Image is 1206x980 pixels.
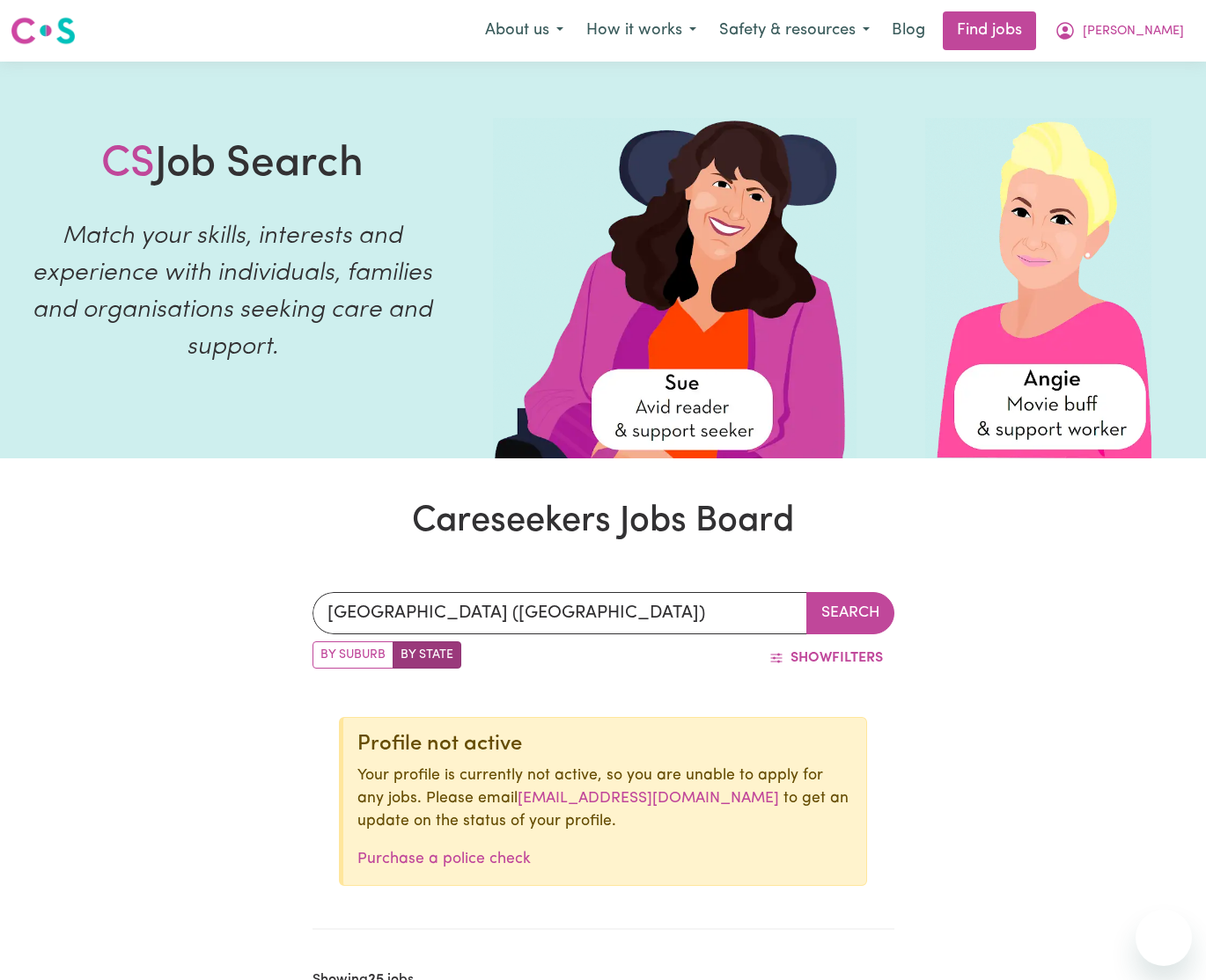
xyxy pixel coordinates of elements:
label: Search by state [393,641,461,669]
div: Profile not active [357,732,852,757]
a: [EMAIL_ADDRESS][DOMAIN_NAME] [518,791,779,806]
a: Careseekers logo [11,11,76,51]
span: CS [101,143,155,186]
input: e.g. New South Wales, or NSW [313,592,807,634]
button: ShowFilters [758,641,894,675]
p: Your profile is currently not active, so you are unable to apply for any jobs. Please email to ge... [357,764,852,834]
a: Purchase a police check [357,852,531,867]
button: About us [474,12,575,49]
p: Match your skills, interests and experience with individuals, families and organisations seeking ... [21,218,444,366]
button: Safety & resources [708,12,881,49]
button: How it works [575,12,708,49]
span: [PERSON_NAME] [1083,22,1184,41]
iframe: Button to launch messaging window, conversation in progress [1136,910,1192,966]
a: Blog [881,11,936,50]
a: Find jobs [943,11,1036,50]
img: Careseekers logo [11,15,76,47]
h1: Job Search [101,140,364,191]
span: Show [791,651,832,665]
label: Search by suburb/post code [313,641,393,669]
button: Search [806,592,894,634]
button: My Account [1043,12,1195,49]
